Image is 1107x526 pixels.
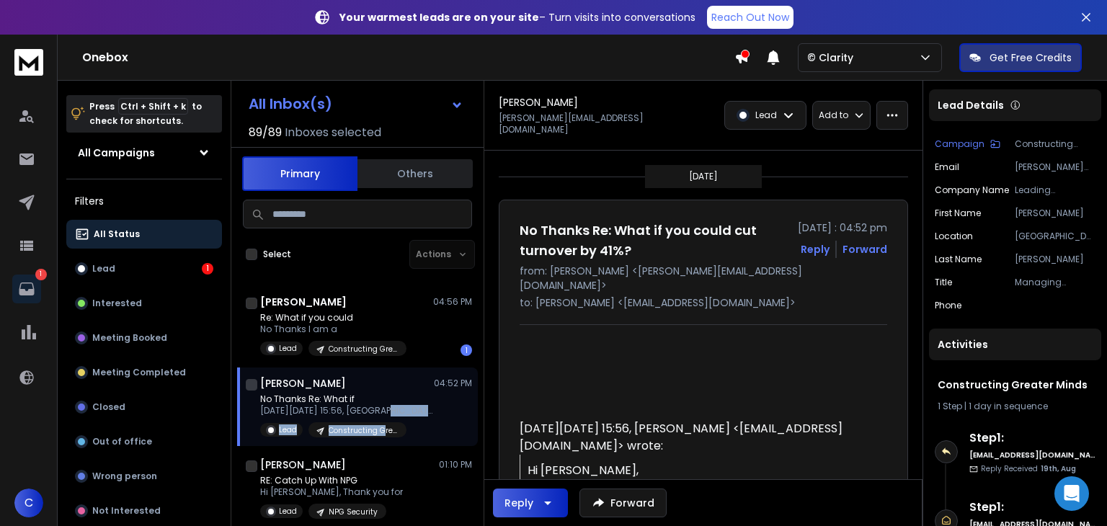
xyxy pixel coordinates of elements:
[807,50,859,65] p: © Clarity
[66,289,222,318] button: Interested
[12,275,41,303] a: 1
[929,329,1101,360] div: Activities
[118,98,188,115] span: Ctrl + Shift + k
[279,506,297,517] p: Lead
[92,436,152,447] p: Out of office
[92,263,115,275] p: Lead
[935,231,973,242] p: location
[249,124,282,141] span: 89 / 89
[935,161,959,173] p: Email
[493,489,568,517] button: Reply
[35,269,47,280] p: 1
[66,138,222,167] button: All Campaigns
[528,462,868,479] div: Hi [PERSON_NAME],
[798,220,887,235] p: [DATE] : 04:52 pm
[66,496,222,525] button: Not Interested
[89,99,202,128] p: Press to check for shortcuts.
[707,6,793,29] a: Reach Out Now
[689,171,718,182] p: [DATE]
[520,264,887,293] p: from: [PERSON_NAME] <[PERSON_NAME][EMAIL_ADDRESS][DOMAIN_NAME]>
[439,459,472,471] p: 01:10 PM
[82,49,734,66] h1: Onebox
[1015,161,1095,173] p: [PERSON_NAME][EMAIL_ADDRESS][DOMAIN_NAME]
[1041,463,1076,474] span: 19th, Aug
[329,507,378,517] p: NPG Security
[935,254,982,265] p: Last Name
[969,499,1095,516] h6: Step 1 :
[66,427,222,456] button: Out of office
[1015,231,1095,242] p: [GEOGRAPHIC_DATA][PERSON_NAME][GEOGRAPHIC_DATA], [GEOGRAPHIC_DATA]
[242,156,357,191] button: Primary
[92,298,142,309] p: Interested
[14,49,43,76] img: logo
[461,344,472,356] div: 1
[14,489,43,517] button: C
[938,98,1004,112] p: Lead Details
[1015,254,1095,265] p: [PERSON_NAME]
[94,228,140,240] p: All Status
[935,138,984,150] p: Campaign
[935,138,1000,150] button: Campaign
[938,401,1093,412] div: |
[285,124,381,141] h3: Inboxes selected
[1015,184,1095,196] p: Leading Infrastructure Conferences - Information on Infrastructure
[504,496,533,510] div: Reply
[935,208,981,219] p: First Name
[66,324,222,352] button: Meeting Booked
[66,220,222,249] button: All Status
[66,191,222,211] h3: Filters
[357,158,473,190] button: Others
[66,462,222,491] button: Wrong person
[237,89,475,118] button: All Inbox(s)
[202,263,213,275] div: 1
[1015,208,1095,219] p: [PERSON_NAME]
[499,112,699,135] p: [PERSON_NAME][EMAIL_ADDRESS][DOMAIN_NAME]
[935,184,1009,196] p: Company Name
[711,10,789,24] p: Reach Out Now
[92,367,186,378] p: Meeting Completed
[66,254,222,283] button: Lead1
[520,220,789,261] h1: No Thanks Re: What if you could cut turnover by 41%?
[260,393,433,405] p: No Thanks Re: What if
[260,486,403,498] p: Hi [PERSON_NAME], Thank you for
[1054,476,1089,511] div: Open Intercom Messenger
[1015,138,1095,150] p: Constructing Greater Minds
[260,376,346,391] h1: [PERSON_NAME]
[339,10,539,24] strong: Your warmest leads are on your site
[260,312,406,324] p: Re: What if you could
[499,95,578,110] h1: [PERSON_NAME]
[279,424,297,435] p: Lead
[969,429,1095,447] h6: Step 1 :
[263,249,291,260] label: Select
[433,296,472,308] p: 04:56 PM
[249,97,332,111] h1: All Inbox(s)
[92,505,161,517] p: Not Interested
[279,343,297,354] p: Lead
[938,400,962,412] span: 1 Step
[959,43,1082,72] button: Get Free Credits
[92,471,157,482] p: Wrong person
[969,450,1095,460] h6: [EMAIL_ADDRESS][DOMAIN_NAME]
[755,110,777,121] p: Lead
[935,277,952,288] p: title
[260,405,433,416] p: [DATE][DATE] 15:56, [GEOGRAPHIC_DATA]
[981,463,1076,474] p: Reply Received
[92,401,125,413] p: Closed
[92,332,167,344] p: Meeting Booked
[819,110,848,121] p: Add to
[260,458,346,472] h1: [PERSON_NAME]
[990,50,1072,65] p: Get Free Credits
[329,425,398,436] p: Constructing Greater Minds
[434,378,472,389] p: 04:52 PM
[78,146,155,160] h1: All Campaigns
[260,475,403,486] p: RE: Catch Up With NPG
[329,344,398,355] p: Constructing Greater Minds
[969,400,1048,412] span: 1 day in sequence
[66,393,222,422] button: Closed
[520,295,887,310] p: to: [PERSON_NAME] <[EMAIL_ADDRESS][DOMAIN_NAME]>
[579,489,667,517] button: Forward
[801,242,830,257] button: Reply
